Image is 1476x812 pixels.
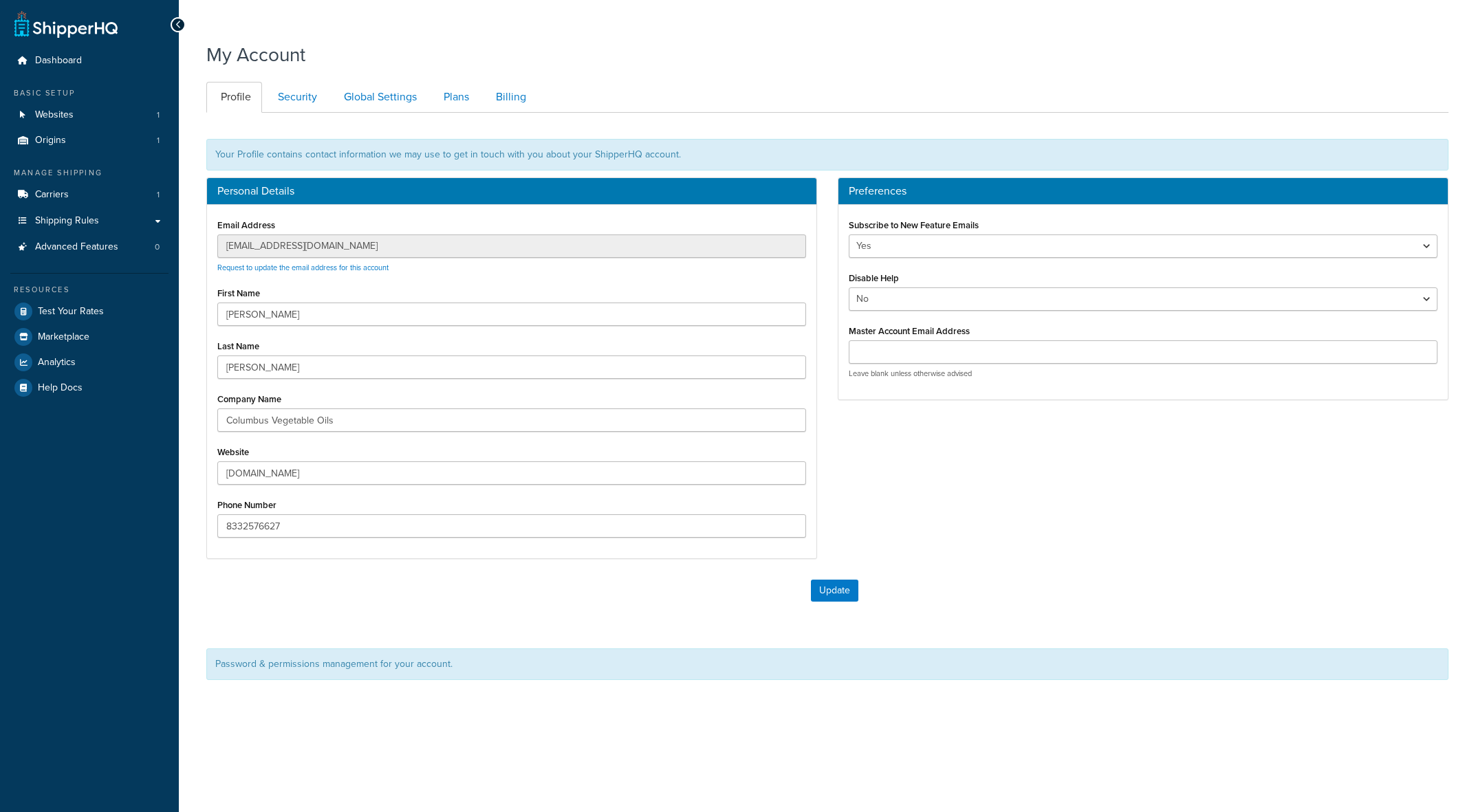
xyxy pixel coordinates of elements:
[206,648,1448,680] div: Password & permissions management for your account.
[38,382,83,394] span: Help Docs
[217,262,389,273] a: Request to update the email address for this account
[849,185,1437,197] h3: Preferences
[849,326,970,336] label: Master Account Email Address
[811,580,858,602] button: Update
[35,109,74,121] span: Websites
[206,82,262,113] a: Profile
[329,82,428,113] a: Global Settings
[217,500,276,510] label: Phone Number
[217,220,275,230] label: Email Address
[14,10,118,38] a: ShipperHQ Home
[481,82,537,113] a: Billing
[217,185,806,197] h3: Personal Details
[217,394,281,404] label: Company Name
[10,375,169,400] a: Help Docs
[10,102,169,128] a: Websites 1
[38,306,104,318] span: Test Your Rates
[10,350,169,375] a: Analytics
[206,41,305,68] h1: My Account
[38,357,76,369] span: Analytics
[35,55,82,67] span: Dashboard
[263,82,328,113] a: Security
[206,139,1448,171] div: Your Profile contains contact information we may use to get in touch with you about your ShipperH...
[155,241,160,253] span: 0
[849,220,979,230] label: Subscribe to New Feature Emails
[10,48,169,74] a: Dashboard
[849,369,1437,379] p: Leave blank unless otherwise advised
[10,128,169,153] li: Origins
[849,273,899,283] label: Disable Help
[10,182,169,208] li: Carriers
[10,182,169,208] a: Carriers 1
[217,288,260,298] label: First Name
[10,284,169,296] div: Resources
[35,189,69,201] span: Carriers
[35,215,99,227] span: Shipping Rules
[429,82,480,113] a: Plans
[217,447,249,457] label: Website
[10,102,169,128] li: Websites
[38,331,89,343] span: Marketplace
[10,128,169,153] a: Origins 1
[10,299,169,324] a: Test Your Rates
[10,325,169,349] a: Marketplace
[157,109,160,121] span: 1
[35,241,118,253] span: Advanced Features
[10,87,169,99] div: Basic Setup
[157,189,160,201] span: 1
[217,341,259,351] label: Last Name
[10,234,169,260] a: Advanced Features 0
[157,135,160,146] span: 1
[10,167,169,179] div: Manage Shipping
[35,135,66,146] span: Origins
[10,234,169,260] li: Advanced Features
[10,208,169,234] a: Shipping Rules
